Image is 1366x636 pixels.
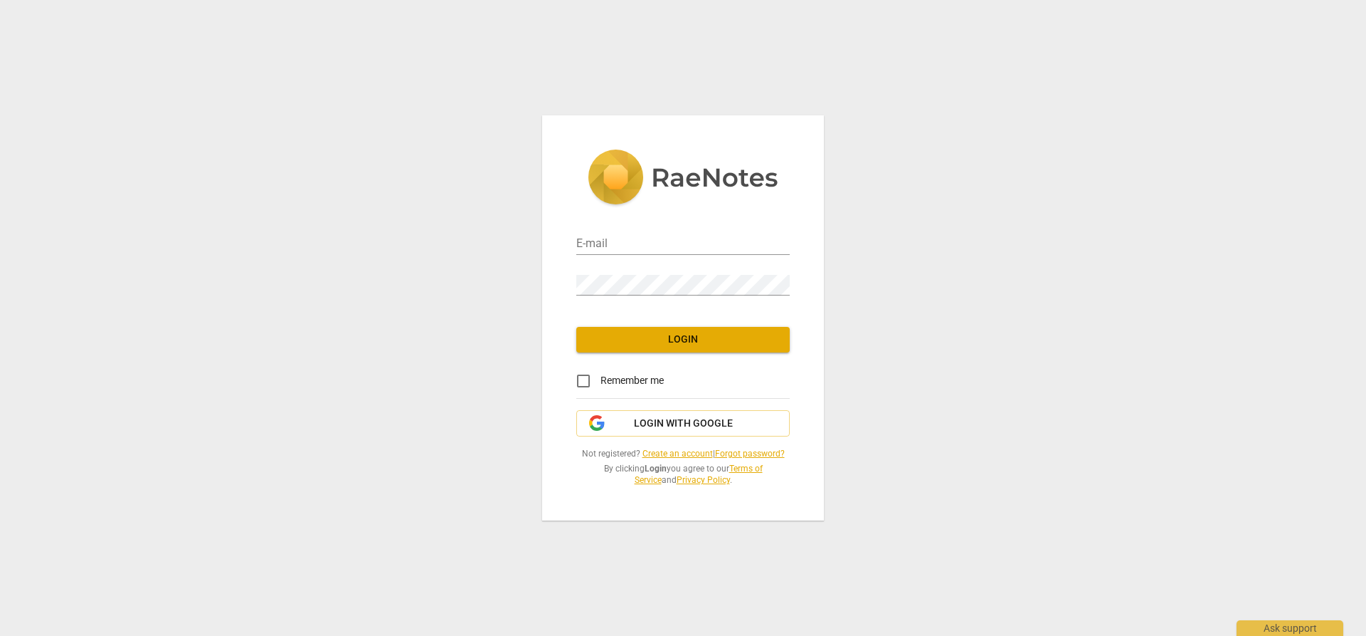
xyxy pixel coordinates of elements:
[645,464,667,474] b: Login
[576,410,790,437] button: Login with Google
[677,475,730,485] a: Privacy Policy
[715,449,785,459] a: Forgot password?
[634,417,733,431] span: Login with Google
[635,464,763,486] a: Terms of Service
[576,327,790,353] button: Login
[576,463,790,486] span: By clicking you agree to our and .
[642,449,713,459] a: Create an account
[576,448,790,460] span: Not registered? |
[1237,620,1343,636] div: Ask support
[588,150,778,208] img: 5ac2273c67554f335776073100b6d88f.svg
[588,333,778,347] span: Login
[600,373,664,388] span: Remember me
